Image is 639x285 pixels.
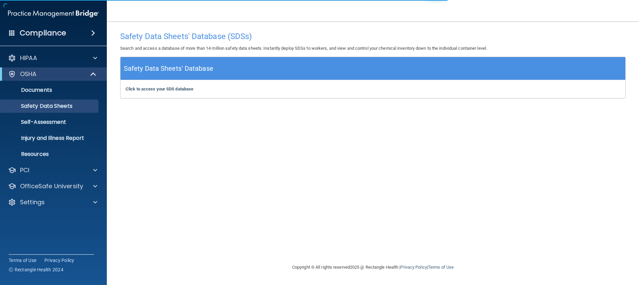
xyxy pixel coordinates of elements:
[44,257,74,264] a: Privacy Policy
[20,182,83,190] p: OfficeSafe University
[20,70,37,78] p: OSHA
[20,166,29,174] p: PCI
[9,266,63,273] span: Ⓒ Rectangle Health 2024
[4,119,95,125] p: Self-Assessment
[8,166,97,174] a: PCI
[400,265,427,270] a: Privacy Policy
[8,70,97,78] a: OSHA
[8,198,97,206] a: Settings
[4,135,95,141] p: Injury and Illness Report
[4,103,95,109] p: Safety Data Sheets
[8,182,97,190] a: OfficeSafe University
[20,54,37,62] p: HIPAA
[20,28,66,38] h4: Compliance
[124,63,213,74] h5: Safety Data Sheets' Database
[126,86,193,91] a: Click to access your SDS database
[4,151,95,158] p: Resources
[251,257,495,278] div: Copyright © All rights reserved 2025 @ Rectangle Health | |
[120,44,626,52] p: Search and access a database of more than 14 million safety data sheets. Instantly deploy SDSs to...
[8,7,99,20] img: PMB logo
[4,87,95,93] p: Documents
[120,32,626,41] h4: Safety Data Sheets' Database (SDSs)
[9,257,36,264] a: Terms of Use
[8,54,97,62] a: HIPAA
[428,265,454,270] a: Terms of Use
[20,198,45,206] p: Settings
